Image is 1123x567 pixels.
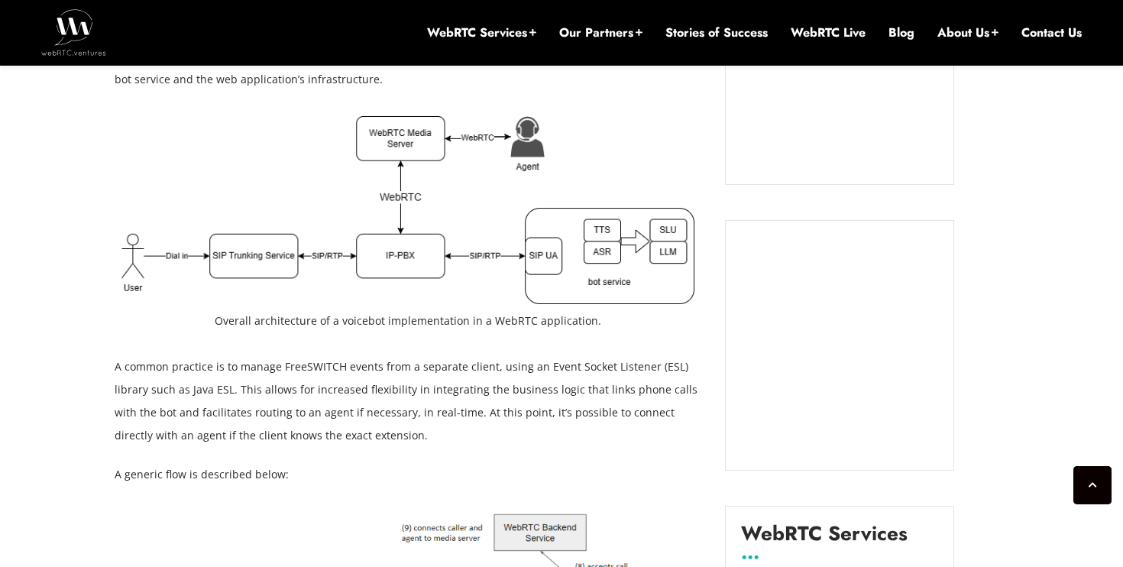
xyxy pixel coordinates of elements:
[115,355,703,447] p: A common practice is to manage FreeSWITCH events from a separate client, using an Event Socket Li...
[741,522,908,557] label: WebRTC Services
[121,116,694,304] img: Overall architecture of a voicebot implementation in a WebRTC application.
[665,24,768,41] a: Stories of Success
[115,463,703,486] p: A generic flow is described below:
[559,24,642,41] a: Our Partners
[888,24,914,41] a: Blog
[41,9,106,55] img: WebRTC.ventures
[121,309,694,332] figcaption: Overall architecture of a voicebot implementation in a WebRTC application.
[937,24,998,41] a: About Us
[791,24,866,41] a: WebRTC Live
[1021,24,1082,41] a: Contact Us
[741,236,938,455] iframe: Embedded CTA
[427,24,536,41] a: WebRTC Services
